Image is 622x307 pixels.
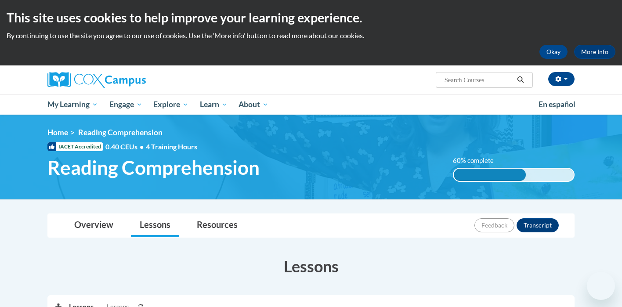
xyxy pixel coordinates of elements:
[105,142,146,152] span: 0.40 CEUs
[233,94,275,115] a: About
[474,218,514,232] button: Feedback
[548,72,575,86] button: Account Settings
[587,272,615,300] iframe: Button to launch messaging window
[42,94,104,115] a: My Learning
[47,72,146,88] img: Cox Campus
[78,128,163,137] span: Reading Comprehension
[574,45,615,59] a: More Info
[65,214,122,237] a: Overview
[153,99,188,110] span: Explore
[188,214,246,237] a: Resources
[109,99,142,110] span: Engage
[34,94,588,115] div: Main menu
[453,156,503,166] label: 60% complete
[454,169,526,181] div: 60% complete
[7,9,615,26] h2: This site uses cookies to help improve your learning experience.
[194,94,233,115] a: Learn
[533,95,581,114] a: En español
[140,142,144,151] span: •
[146,142,197,151] span: 4 Training Hours
[539,100,575,109] span: En español
[514,75,527,85] button: Search
[47,156,260,179] span: Reading Comprehension
[7,31,615,40] p: By continuing to use the site you agree to our use of cookies. Use the ‘More info’ button to read...
[104,94,148,115] a: Engage
[148,94,194,115] a: Explore
[200,99,228,110] span: Learn
[47,72,214,88] a: Cox Campus
[539,45,568,59] button: Okay
[444,75,514,85] input: Search Courses
[47,142,103,151] span: IACET Accredited
[239,99,268,110] span: About
[47,255,575,277] h3: Lessons
[47,99,98,110] span: My Learning
[47,128,68,137] a: Home
[131,214,179,237] a: Lessons
[517,218,559,232] button: Transcript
